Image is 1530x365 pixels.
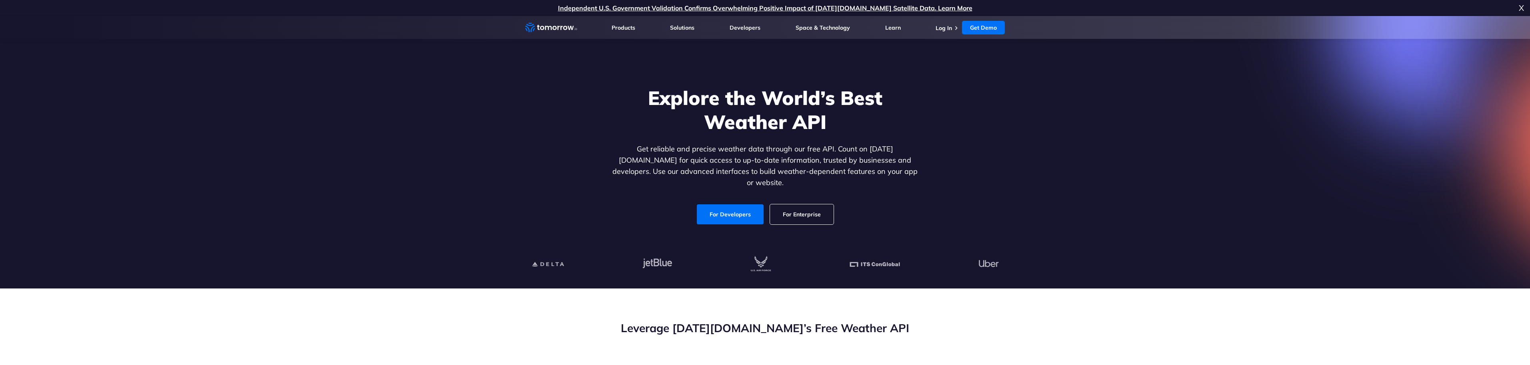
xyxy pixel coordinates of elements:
[611,143,920,188] p: Get reliable and precise weather data through our free API. Count on [DATE][DOMAIN_NAME] for quic...
[697,204,764,224] a: For Developers
[962,21,1005,34] a: Get Demo
[611,86,920,134] h1: Explore the World’s Best Weather API
[525,321,1005,336] h2: Leverage [DATE][DOMAIN_NAME]’s Free Weather API
[796,24,850,31] a: Space & Technology
[885,24,901,31] a: Learn
[936,24,952,32] a: Log In
[525,22,577,34] a: Home link
[612,24,635,31] a: Products
[670,24,694,31] a: Solutions
[770,204,834,224] a: For Enterprise
[558,4,972,12] a: Independent U.S. Government Validation Confirms Overwhelming Positive Impact of [DATE][DOMAIN_NAM...
[730,24,760,31] a: Developers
